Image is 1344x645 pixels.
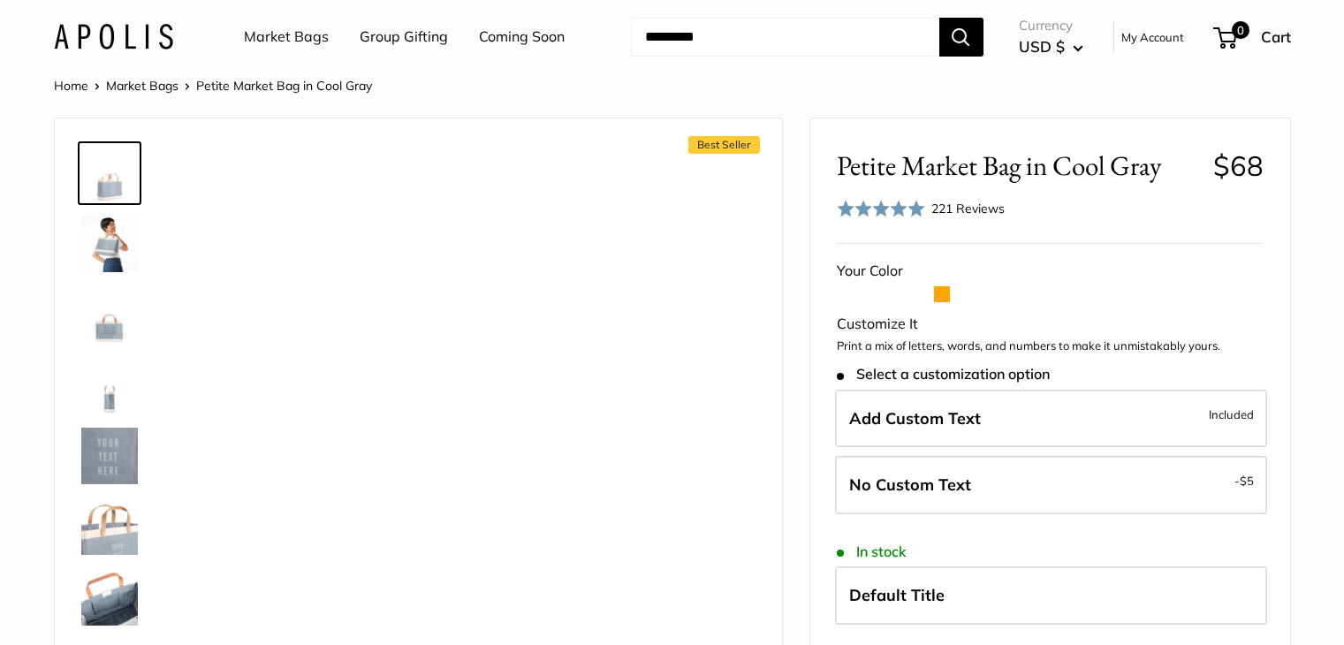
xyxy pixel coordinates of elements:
a: Market Bags [106,78,178,94]
span: Add Custom Text [849,408,981,429]
label: Add Custom Text [835,390,1267,448]
a: Petite Market Bag in Cool Gray [78,141,141,205]
input: Search... [631,18,939,57]
span: Included [1209,404,1254,425]
span: No Custom Text [849,474,971,495]
img: Petite Market Bag in Cool Gray [81,216,138,272]
img: Petite Market Bag in Cool Gray [81,145,138,201]
p: Print a mix of letters, words, and numbers to make it unmistakably yours. [837,338,1264,355]
label: Leave Blank [835,456,1267,514]
a: Petite Market Bag in Cool Gray [78,353,141,417]
img: Petite Market Bag in Cool Gray [81,357,138,414]
label: Default Title [835,566,1267,625]
span: Petite Market Bag in Cool Gray [837,149,1200,182]
a: Petite Market Bag in Cool Gray [78,495,141,558]
a: Market Bags [244,24,329,50]
span: Petite Market Bag in Cool Gray [196,78,372,94]
img: Petite Market Bag in Cool Gray [81,569,138,626]
img: Apolis [54,24,173,49]
a: Petite Market Bag in Cool Gray [78,565,141,629]
a: Petite Market Bag in Cool Gray [78,424,141,488]
img: Petite Market Bag in Cool Gray [81,286,138,343]
span: $68 [1213,148,1264,183]
span: Best Seller [688,136,760,154]
img: Petite Market Bag in Cool Gray [81,498,138,555]
span: Default Title [849,585,945,605]
span: - [1234,470,1254,491]
a: My Account [1121,27,1184,48]
span: 221 Reviews [931,201,1005,216]
span: 0 [1231,21,1249,39]
a: Group Gifting [360,24,448,50]
a: 0 Cart [1215,23,1291,51]
span: Currency [1019,13,1083,38]
div: Your Color [837,258,1264,285]
a: Petite Market Bag in Cool Gray [78,212,141,276]
div: Customize It [837,311,1264,338]
a: Petite Market Bag in Cool Gray [78,283,141,346]
span: Cart [1261,27,1291,46]
a: Coming Soon [479,24,565,50]
span: $5 [1240,474,1254,488]
nav: Breadcrumb [54,74,372,97]
button: Search [939,18,983,57]
span: In stock [837,543,907,560]
span: USD $ [1019,37,1065,56]
img: Petite Market Bag in Cool Gray [81,428,138,484]
button: USD $ [1019,33,1083,61]
span: Select a customization option [837,366,1050,383]
a: Home [54,78,88,94]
